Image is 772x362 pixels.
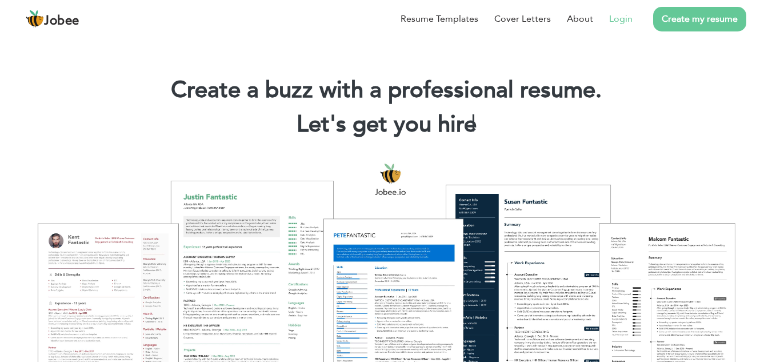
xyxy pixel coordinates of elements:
[17,75,755,105] h1: Create a buzz with a professional resume.
[401,12,478,26] a: Resume Templates
[471,109,476,140] span: |
[353,109,477,140] span: get you hire
[26,10,79,28] a: Jobee
[609,12,633,26] a: Login
[44,15,79,27] span: Jobee
[653,7,746,31] a: Create my resume
[494,12,551,26] a: Cover Letters
[17,110,755,140] h2: Let's
[567,12,593,26] a: About
[26,10,44,28] img: jobee.io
